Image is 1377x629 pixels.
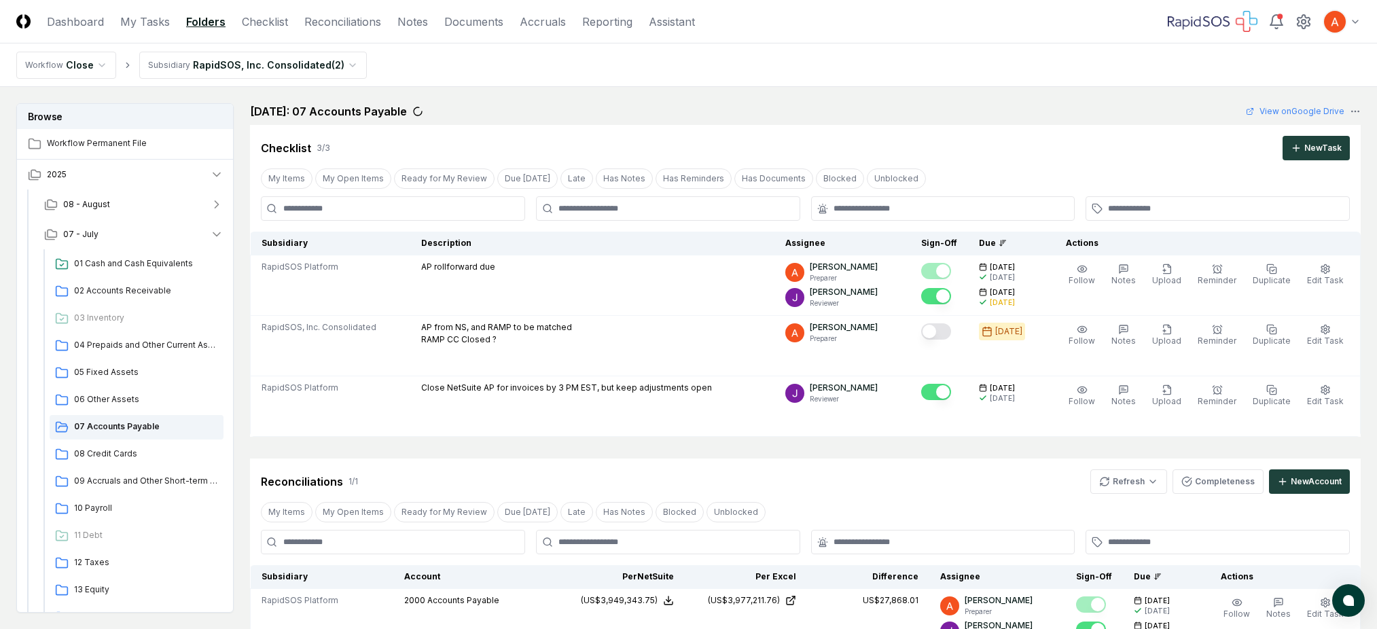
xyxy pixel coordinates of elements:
span: 08 Credit Cards [74,448,218,460]
button: Has Notes [596,502,653,522]
span: RapidSOS Platform [262,594,338,607]
span: Duplicate [1253,275,1291,285]
button: My Items [261,168,312,189]
button: Mark complete [921,384,951,400]
a: Notes [397,14,428,30]
button: 07 - July [33,219,234,249]
span: Follow [1069,336,1095,346]
div: US$27,868.01 [863,594,918,607]
div: (US$3,949,343.75) [581,594,658,607]
span: 02 Accounts Receivable [74,285,218,297]
span: Reminder [1198,275,1236,285]
span: Reminder [1198,336,1236,346]
button: My Items [261,502,312,522]
button: Notes [1109,382,1139,410]
button: Reminder [1195,382,1239,410]
p: [PERSON_NAME] [810,382,878,394]
p: Preparer [965,607,1033,617]
button: 08 - August [33,190,234,219]
div: (US$3,977,211.76) [708,594,780,607]
span: 13 Equity [74,583,218,596]
span: 2025 [47,168,67,181]
span: Duplicate [1253,396,1291,406]
button: Mark complete [921,263,951,279]
button: NewAccount [1269,469,1350,494]
button: Follow [1066,261,1098,289]
a: 04 Prepaids and Other Current Assets [50,334,223,358]
div: [DATE] [995,325,1022,338]
button: Late [560,168,593,189]
button: (US$3,949,343.75) [581,594,674,607]
th: Subsidiary [251,232,410,255]
span: 2000 [404,595,425,605]
button: My Open Items [315,502,391,522]
span: Follow [1069,396,1095,406]
th: Sign-Off [1065,565,1123,589]
div: Account [404,571,552,583]
a: 13 Equity [50,578,223,603]
span: 09 Accruals and Other Short-term Liabilities [74,475,218,487]
p: [PERSON_NAME] [810,286,878,298]
span: Accounts Payable [427,595,499,605]
button: Duplicate [1250,382,1293,410]
div: [DATE] [990,393,1015,403]
div: 3 / 3 [317,142,330,154]
span: Notes [1266,609,1291,619]
button: Has Reminders [656,168,732,189]
span: Reminder [1198,396,1236,406]
span: Duplicate [1253,336,1291,346]
div: New Account [1291,475,1342,488]
a: View onGoogle Drive [1246,105,1344,118]
button: atlas-launcher [1332,584,1365,617]
h3: Browse [17,104,233,129]
button: Edit Task [1304,261,1346,289]
th: Assignee [774,232,910,255]
span: 12 Taxes [74,556,218,569]
button: Edit Task [1304,382,1346,410]
button: My Open Items [315,168,391,189]
a: 01 Cash and Cash Equivalents [50,252,223,276]
button: Due Today [497,168,558,189]
p: AP from NS, and RAMP to be matched RAMP CC Closed ? [421,321,572,346]
th: Per NetSuite [562,565,685,589]
button: Duplicate [1250,261,1293,289]
button: Has Notes [596,168,653,189]
img: ACg8ocK3mdmu6YYpaRl40uhUUGu9oxSxFSb1vbjsnEih2JuwAH1PGA=s96-c [785,323,804,342]
th: Description [410,232,775,255]
span: Edit Task [1307,609,1344,619]
span: Upload [1152,336,1181,346]
button: Unblocked [707,502,766,522]
button: Upload [1149,321,1184,350]
span: Upload [1152,275,1181,285]
img: ACg8ocK3mdmu6YYpaRl40uhUUGu9oxSxFSb1vbjsnEih2JuwAH1PGA=s96-c [940,596,959,615]
img: ACg8ocKTC56tjQR6-o9bi8poVV4j_qMfO6M0RniyL9InnBgkmYdNig=s96-c [785,288,804,307]
button: Late [560,502,593,522]
span: Notes [1111,275,1136,285]
div: 1 / 1 [348,475,358,488]
div: Subsidiary [148,59,190,71]
span: Upload [1152,396,1181,406]
span: [DATE] [990,383,1015,393]
p: [PERSON_NAME] [810,261,878,273]
span: [DATE] [990,262,1015,272]
span: [DATE] [1145,596,1170,606]
img: ACg8ocK3mdmu6YYpaRl40uhUUGu9oxSxFSb1vbjsnEih2JuwAH1PGA=s96-c [785,263,804,282]
p: Reviewer [810,394,878,404]
button: Mark complete [1076,596,1106,613]
a: 11 Debt [50,524,223,548]
div: New Task [1304,142,1342,154]
img: ACg8ocK3mdmu6YYpaRl40uhUUGu9oxSxFSb1vbjsnEih2JuwAH1PGA=s96-c [1324,11,1346,33]
span: 03 Inventory [74,312,218,324]
p: AP rollforward due [421,261,495,273]
p: Preparer [810,334,878,344]
a: Reconciliations [304,14,381,30]
button: Follow [1066,382,1098,410]
button: Completeness [1173,469,1264,494]
p: Close NetSuite AP for invoices by 3 PM EST, but keep adjustments open [421,382,712,394]
th: Per Excel [685,565,807,589]
div: [DATE] [1145,606,1170,616]
a: My Tasks [120,14,170,30]
div: [DATE] [990,272,1015,283]
a: Accruals [520,14,566,30]
img: ACg8ocKTC56tjQR6-o9bi8poVV4j_qMfO6M0RniyL9InnBgkmYdNig=s96-c [785,384,804,403]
